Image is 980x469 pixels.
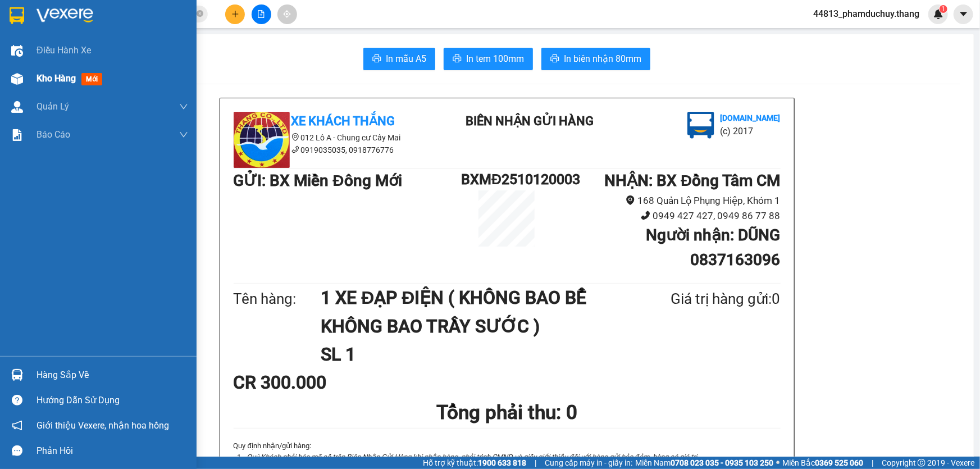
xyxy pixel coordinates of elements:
b: NHẬN : BX Đồng Tâm CM [604,171,780,190]
span: notification [12,420,22,431]
span: phone [291,145,299,153]
li: Xe Khách THẮNG [6,6,163,27]
li: VP BX Đồng Tâm CM [78,48,149,72]
img: solution-icon [11,129,23,141]
span: printer [550,54,559,65]
span: Giới thiệu Vexere, nhận hoa hồng [37,418,169,432]
img: logo.jpg [687,112,714,139]
img: icon-new-feature [933,9,943,19]
div: CR 300.000 [234,368,414,397]
div: Phản hồi [37,443,188,459]
button: plus [225,4,245,24]
img: warehouse-icon [11,369,23,381]
div: Hướng dẫn sử dụng [37,392,188,409]
strong: 0708 023 035 - 0935 103 250 [671,458,773,467]
img: warehouse-icon [11,73,23,85]
button: printerIn biên nhận 80mm [541,48,650,70]
span: copyright [918,459,926,467]
span: printer [372,54,381,65]
li: (c) 2017 [720,124,780,138]
span: In tem 100mm [466,52,524,66]
img: warehouse-icon [11,101,23,113]
img: warehouse-icon [11,45,23,57]
span: plus [231,10,239,18]
li: 012 Lô A - Chung cư Cây Mai [234,131,436,144]
h1: SL 1 [321,340,616,368]
span: environment [626,195,635,205]
span: In mẫu A5 [386,52,426,66]
strong: 0369 525 060 [815,458,863,467]
div: Tên hàng: [234,288,321,311]
h1: Tổng phải thu: 0 [234,397,781,428]
b: BIÊN NHẬN GỬI HÀNG [466,114,594,128]
span: Cung cấp máy in - giấy in: [545,457,632,469]
h1: BXMĐ2510120003 [461,169,552,190]
span: Báo cáo [37,128,70,142]
span: printer [453,54,462,65]
img: logo-vxr [10,7,24,24]
span: Miền Bắc [782,457,863,469]
div: Giá trị hàng gửi: 0 [616,288,780,311]
h1: 1 XE ĐẠP ĐIỆN ( KHÔNG BAO BỂ KHÔNG BAO TRẦY SƯỚC ) [321,284,616,340]
b: 168 Quản Lộ Phụng Hiệp, Khóm 1 [78,74,144,108]
span: Quản Lý [37,99,69,113]
span: caret-down [959,9,969,19]
li: VP BX Miền Đông Mới [6,48,78,72]
li: 0949 427 427, 0949 86 77 88 [553,208,781,224]
img: logo.jpg [6,6,45,45]
span: environment [291,133,299,141]
i: Quý Khách phải báo mã số trên Biên Nhận Gửi Hàng khi nhận hàng, phải trình CMND và giấy giới thiệ... [247,453,699,461]
span: down [179,130,188,139]
button: printerIn tem 100mm [444,48,533,70]
strong: 1900 633 818 [478,458,526,467]
div: Hàng sắp về [37,367,188,384]
span: 1 [941,5,945,13]
li: 0919035035, 0918776776 [234,144,436,156]
span: message [12,445,22,456]
span: mới [81,73,102,85]
li: 168 Quản Lộ Phụng Hiệp, Khóm 1 [553,193,781,208]
span: | [535,457,536,469]
span: close-circle [197,10,203,17]
button: aim [277,4,297,24]
img: logo.jpg [234,112,290,168]
sup: 1 [940,5,947,13]
b: Xe Khách THẮNG [291,114,395,128]
span: phone [641,211,650,220]
span: close-circle [197,9,203,20]
span: environment [78,75,85,83]
span: down [179,102,188,111]
b: Người nhận : DŨNG 0837163096 [646,226,780,269]
b: [DOMAIN_NAME] [720,113,780,122]
span: | [872,457,873,469]
button: caret-down [954,4,973,24]
b: GỬI : BX Miền Đông Mới [234,171,402,190]
button: file-add [252,4,271,24]
span: In biên nhận 80mm [564,52,641,66]
span: file-add [257,10,265,18]
span: Miền Nam [635,457,773,469]
span: 44813_phamduchuy.thang [804,7,928,21]
span: Điều hành xe [37,43,91,57]
span: ⚪️ [776,461,780,465]
span: Hỗ trợ kỹ thuật: [423,457,526,469]
span: Kho hàng [37,73,76,84]
span: question-circle [12,395,22,406]
button: printerIn mẫu A5 [363,48,435,70]
span: aim [283,10,291,18]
